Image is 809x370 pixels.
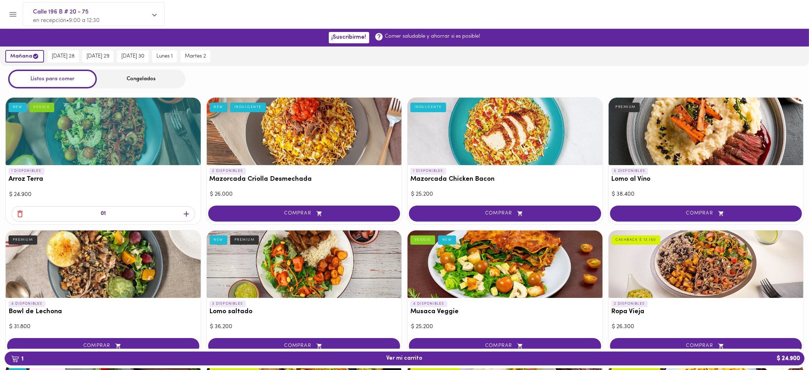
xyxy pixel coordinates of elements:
b: 1 [7,354,28,363]
div: $ 31.800 [9,323,197,331]
span: COMPRAR [619,211,793,217]
div: $ 24.900 [9,191,197,199]
span: COMPRAR [619,343,793,349]
span: mañana [10,53,39,60]
span: [DATE] 30 [121,53,144,60]
div: NEW [210,235,228,245]
h3: Mazorcada Chicken Bacon [410,176,600,183]
h3: Lomo saltado [210,308,399,316]
button: mañana [5,50,44,62]
p: 2 DISPONIBLES [611,301,648,307]
span: en recepción • 9:00 a 12:30 [33,18,100,23]
span: COMPRAR [418,211,592,217]
button: COMPRAR [208,206,400,222]
img: cart.png [11,355,19,363]
div: PREMIUM [611,103,640,112]
div: VEGGIE [29,103,54,112]
p: 4 DISPONIBLES [410,301,447,307]
div: PREMIUM [9,235,37,245]
div: Lomo saltado [207,230,402,298]
button: Menu [4,6,22,23]
div: PREMIUM [230,235,259,245]
button: martes 2 [181,50,210,62]
span: COMPRAR [217,211,392,217]
p: Comer saludable y ahorrar si es posible! [385,33,481,40]
div: INDULGENTE [230,103,266,112]
div: Arroz Terra [6,98,201,165]
h3: Ropa Vieja [611,308,801,316]
button: 1Ver mi carrito$ 24.900 [5,352,804,365]
button: [DATE] 29 [82,50,113,62]
span: Ver mi carrito [387,355,423,362]
div: Mazorcada Chicken Bacon [408,98,603,165]
span: COMPRAR [16,343,190,349]
p: 1 DISPONIBLES [410,168,446,174]
button: ¡Suscribirme! [329,32,369,43]
span: ¡Suscribirme! [332,34,366,41]
div: $ 26.300 [612,323,800,331]
div: Ropa Vieja [609,230,804,298]
span: lunes 1 [156,53,173,60]
div: VEGGIE [410,235,435,245]
button: COMPRAR [610,206,802,222]
p: 01 [101,210,106,218]
div: NEW [210,103,228,112]
p: 4 DISPONIBLES [9,301,45,307]
p: 2 DISPONIBLES [210,168,246,174]
div: $ 25.200 [411,190,599,198]
span: COMPRAR [418,343,592,349]
div: NEW [9,103,27,112]
button: [DATE] 30 [117,50,149,62]
span: [DATE] 29 [87,53,109,60]
div: Congelados [97,70,185,88]
span: Calle 196 B # 20 - 75 [33,7,147,17]
div: $ 38.400 [612,190,800,198]
span: [DATE] 28 [52,53,74,60]
p: 1 DISPONIBLES [9,168,44,174]
div: Bowl de Lechona [6,230,201,298]
div: $ 26.000 [210,190,398,198]
div: Lomo al Vino [609,98,804,165]
h3: Arroz Terra [9,176,198,183]
div: NEW [438,235,456,245]
h3: Lomo al Vino [611,176,801,183]
h3: Musaca Veggie [410,308,600,316]
button: COMPRAR [409,338,601,354]
div: Listos para comer [8,70,97,88]
span: martes 2 [185,53,206,60]
iframe: Messagebird Livechat Widget [768,329,802,363]
button: COMPRAR [610,338,802,354]
button: lunes 1 [152,50,177,62]
button: COMPRAR [7,338,199,354]
p: 5 DISPONIBLES [611,168,648,174]
span: COMPRAR [217,343,392,349]
div: INDULGENTE [410,103,446,112]
h3: Mazorcada Criolla Desmechada [210,176,399,183]
h3: Bowl de Lechona [9,308,198,316]
div: Musaca Veggie [408,230,603,298]
div: CASHBACK $ 13.150 [611,235,661,245]
p: 3 DISPONIBLES [210,301,246,307]
button: COMPRAR [409,206,601,222]
button: [DATE] 28 [48,50,79,62]
div: $ 36.200 [210,323,398,331]
button: COMPRAR [208,338,400,354]
div: $ 25.200 [411,323,599,331]
div: Mazorcada Criolla Desmechada [207,98,402,165]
